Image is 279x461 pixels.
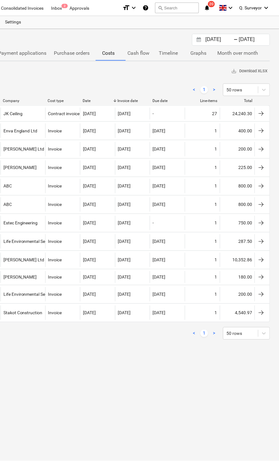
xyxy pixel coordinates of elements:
div: [PERSON_NAME] Ltd [3,147,44,152]
div: Contract invoice [48,111,80,116]
p: Costs [97,49,120,57]
div: [DATE] [83,258,96,263]
div: 1 [215,165,217,170]
div: 24,240.30 [220,108,255,120]
a: Page 1 is your current page [200,86,208,94]
div: [DATE] [118,239,131,244]
div: Due date [152,99,183,103]
div: [DATE] [83,184,96,189]
div: 225.00 [220,161,255,175]
div: [DATE] [118,128,131,133]
span: search [158,5,163,10]
i: format_size [122,4,130,12]
div: [DATE] [83,292,96,297]
div: 750.00 [220,216,255,230]
div: [DATE] [152,292,165,297]
div: [PERSON_NAME] Ltd [3,258,44,263]
div: [DATE] [118,147,131,152]
div: Invoice [48,128,62,133]
div: Invoice [48,184,62,189]
div: Invoice [48,310,62,315]
div: Life Environmental Services [3,239,56,244]
div: Invoice [48,221,62,226]
div: [DATE] [118,111,131,116]
div: [DATE] [152,202,165,207]
p: Purchase orders [54,49,90,57]
div: [DATE] [83,111,96,116]
div: 1 [215,292,217,297]
div: [DATE] [152,147,165,152]
div: Estec Engineering [3,221,38,226]
div: [DATE] [118,202,131,207]
div: Life Environmental Services [3,292,56,297]
div: Stakot Construction [3,310,42,315]
a: Previous page [190,86,198,94]
div: 180.00 [220,271,255,283]
div: ABC [3,184,12,189]
div: 1 [215,258,217,263]
div: ABC [3,202,12,207]
div: [PERSON_NAME] [3,165,37,170]
i: keyboard_arrow_down [262,4,270,12]
div: Total [222,99,252,103]
div: - [152,221,154,226]
p: Graphs [187,49,210,57]
div: 4,540.97 [220,306,255,320]
div: Date [83,99,113,103]
div: [DATE] [152,165,165,170]
div: 800.00 [220,179,255,193]
div: Enva England Ltd [3,128,37,133]
div: [DATE] [83,202,96,207]
p: Timeline [157,49,180,57]
div: 800.00 [220,197,255,212]
div: [DATE] [118,310,131,315]
div: 1 [215,239,217,244]
div: 1 [215,128,217,133]
div: [DATE] [152,239,165,244]
button: Interact with the calendar and add the check-in date for your trip. [194,36,204,44]
div: [DATE] [152,275,165,280]
input: End Date [238,35,270,44]
div: [DATE] [152,258,165,263]
div: 10,352.86 [220,253,255,267]
div: Invoice [48,202,62,207]
div: 1 [215,221,217,226]
div: [DATE] [118,165,131,170]
a: Next page [210,86,218,94]
i: notifications [204,4,210,12]
i: keyboard_arrow_down [130,4,137,12]
div: 400.00 [220,124,255,138]
div: Invoice [48,258,62,263]
div: [DATE] [83,147,96,152]
div: Invoice date [117,99,147,103]
div: [DATE] [152,128,165,133]
div: [DATE] [118,184,131,189]
div: [DATE] [118,258,131,263]
div: [DATE] [152,184,165,189]
div: [DATE] [83,221,96,226]
span: save_alt [231,68,237,74]
div: [DATE] [83,128,96,133]
span: Download XLSX [231,68,267,75]
span: 20 [208,1,215,7]
div: 27 [212,111,217,116]
div: JK Ceiling [3,111,22,116]
div: [DATE] [83,165,96,170]
p: Cash flow [127,49,150,57]
input: Start Date [204,35,236,44]
iframe: Chat Widget [248,431,279,461]
a: Next page [210,330,218,337]
div: [DATE] [83,239,96,244]
div: - [234,38,238,42]
button: Search [155,3,199,13]
i: Knowledge base [142,4,149,12]
p: Month over month [217,49,258,57]
div: 1 [215,310,217,315]
div: Cost type [48,99,78,103]
div: [DATE] [118,292,131,297]
a: Page 1 is your current page [200,330,208,337]
div: Company [3,99,43,103]
a: Settings [1,16,25,28]
div: [DATE] [152,310,165,315]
